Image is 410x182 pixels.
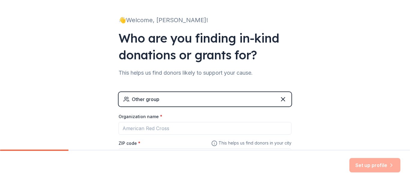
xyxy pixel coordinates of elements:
input: American Red Cross [119,122,291,135]
div: Who are you finding in-kind donations or grants for? [119,30,291,63]
label: ZIP code [119,140,140,146]
input: 12345 (U.S. only) [119,148,291,160]
span: This helps us find donors in your city [211,139,291,147]
div: This helps us find donors likely to support your cause. [119,68,291,78]
label: Organization name [119,114,162,120]
div: 👋 Welcome, [PERSON_NAME]! [119,15,291,25]
div: Other group [132,96,159,103]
